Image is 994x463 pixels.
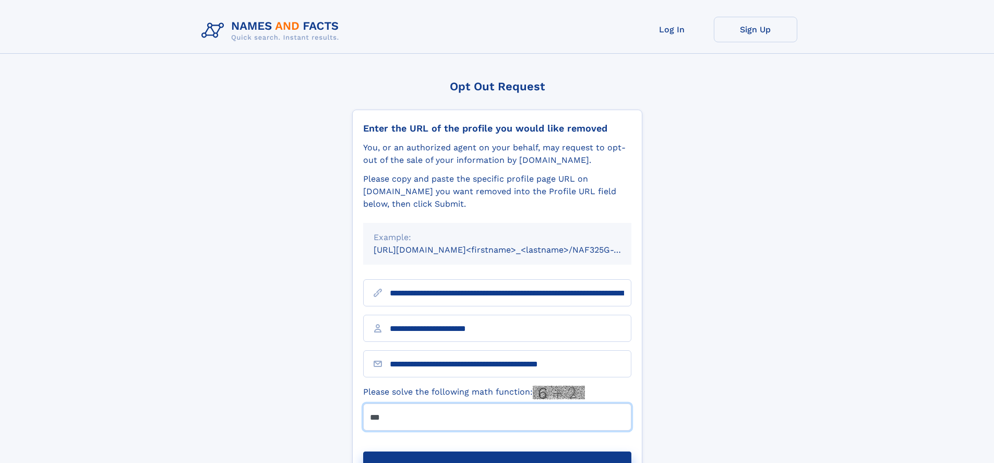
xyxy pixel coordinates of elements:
[363,123,631,134] div: Enter the URL of the profile you would like removed
[374,245,651,255] small: [URL][DOMAIN_NAME]<firstname>_<lastname>/NAF325G-xxxxxxxx
[374,231,621,244] div: Example:
[363,386,585,399] label: Please solve the following math function:
[363,173,631,210] div: Please copy and paste the specific profile page URL on [DOMAIN_NAME] you want removed into the Pr...
[630,17,714,42] a: Log In
[197,17,348,45] img: Logo Names and Facts
[352,80,642,93] div: Opt Out Request
[714,17,797,42] a: Sign Up
[363,141,631,167] div: You, or an authorized agent on your behalf, may request to opt-out of the sale of your informatio...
